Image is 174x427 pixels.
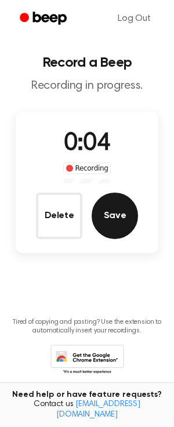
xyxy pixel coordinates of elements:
span: 0:04 [64,132,110,156]
button: Save Audio Record [92,193,138,239]
button: Delete Audio Record [36,193,82,239]
a: Log Out [106,5,162,32]
span: Contact us [7,400,167,420]
h1: Record a Beep [9,56,165,70]
div: Recording [63,162,111,174]
a: Beep [12,8,77,30]
a: [EMAIL_ADDRESS][DOMAIN_NAME] [56,400,140,419]
p: Tired of copying and pasting? Use the extension to automatically insert your recordings. [9,318,165,335]
p: Recording in progress. [9,79,165,93]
